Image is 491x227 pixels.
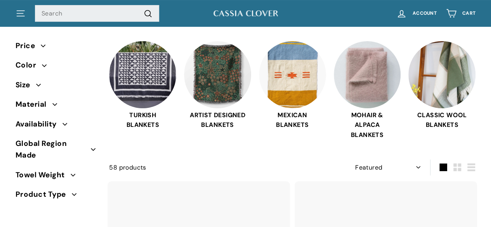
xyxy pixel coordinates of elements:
span: CLASSIC WOOL BLANKETS [408,110,475,130]
span: Product Type [16,189,72,200]
button: Availability [16,116,97,136]
span: ARTIST DESIGNED BLANKETS [184,110,251,130]
button: Size [16,77,97,97]
button: Material [16,97,97,116]
span: Price [16,40,41,52]
span: TURKISH BLANKETS [109,110,176,130]
span: Material [16,99,52,110]
input: Search [35,5,159,22]
span: Towel Weight [16,169,71,181]
div: 58 products [109,163,292,173]
button: Price [16,38,97,57]
a: CLASSIC WOOL BLANKETS [408,41,475,140]
a: MOHAIR & ALPACA BLANKETS [334,41,401,140]
span: Account [413,11,437,16]
button: Towel Weight [16,167,97,187]
a: MEXICAN BLANKETS [259,41,326,140]
button: Product Type [16,187,97,206]
span: Size [16,79,36,91]
span: MEXICAN BLANKETS [259,110,326,130]
span: Global Region Made [16,138,91,161]
span: Color [16,59,42,71]
a: Cart [441,2,480,25]
span: Cart [462,11,475,16]
span: MOHAIR & ALPACA BLANKETS [334,110,401,140]
a: ARTIST DESIGNED BLANKETS [184,41,251,140]
button: Global Region Made [16,136,97,167]
button: Color [16,57,97,77]
a: TURKISH BLANKETS [109,41,176,140]
span: Availability [16,118,62,130]
a: Account [392,2,441,25]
